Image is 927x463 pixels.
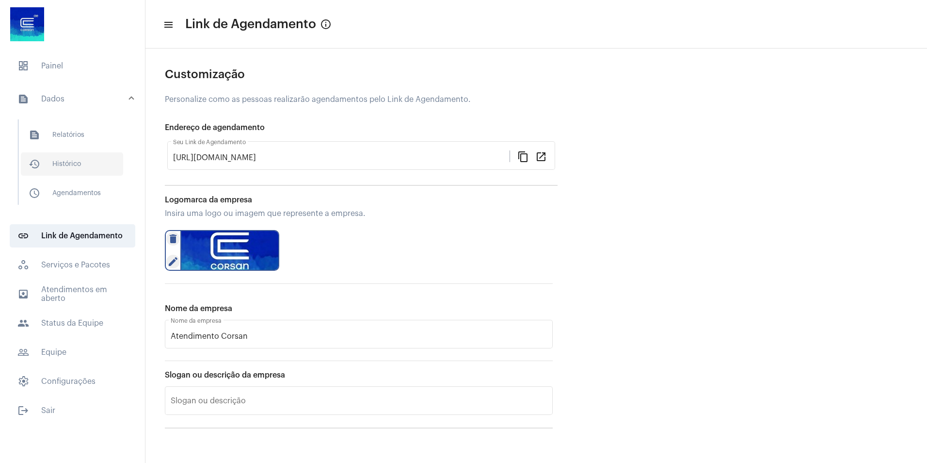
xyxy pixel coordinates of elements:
[17,288,29,300] mat-icon: sidenav icon
[165,68,558,81] div: Customização
[17,405,29,416] mat-icon: sidenav icon
[165,304,553,313] div: Nome da empresa
[166,255,180,268] mat-icon: edit
[10,54,135,78] span: Painel
[10,312,135,335] span: Status da Equipe
[165,371,553,380] div: Slogan ou descrição da empresa
[17,93,29,105] mat-icon: sidenav icon
[17,230,29,242] mat-icon: sidenav icon
[185,17,316,32] span: Link de Agendamento
[166,232,180,246] mat-icon: delete
[8,5,47,44] img: d4669ae0-8c07-2337-4f67-34b0df7f5ae4.jpeg
[165,95,558,104] div: Personalize como as pessoas realizarão agendamentos pelo Link de Agendamento.
[316,15,336,34] button: Info
[17,259,29,271] span: sidenav icon
[29,187,40,199] mat-icon: sidenav icon
[29,158,40,170] mat-icon: sidenav icon
[17,317,29,329] mat-icon: sidenav icon
[10,224,135,248] span: Link de Agendamento
[21,152,123,176] span: Histórico
[10,282,135,306] span: Atendimentos em aberto
[10,253,135,277] span: Serviços e Pacotes
[17,376,29,387] span: sidenav icon
[17,60,29,72] span: sidenav icon
[29,129,40,141] mat-icon: sidenav icon
[6,83,145,115] mat-expansion-panel-header: sidenav iconDados
[165,209,553,218] div: Insira uma logo ou imagem que represente a empresa.
[173,153,510,162] input: Link
[535,150,547,162] mat-icon: open_in_new
[10,370,135,393] span: Configurações
[10,399,135,422] span: Sair
[21,182,123,205] span: Agendamentos
[165,123,558,132] div: Endereço de agendamento
[17,93,129,105] mat-panel-title: Dados
[320,18,332,30] mat-icon: Info
[17,347,29,358] mat-icon: sidenav icon
[517,150,529,162] mat-icon: content_copy
[21,123,123,147] span: Relatórios
[165,196,553,204] div: Logomarca da empresa
[180,230,279,271] img: d4669ae0-8c07-2337-4f67-34b0df7f5ae4.jpeg
[10,341,135,364] span: Equipe
[6,115,145,218] div: sidenav iconDados
[163,19,173,31] mat-icon: sidenav icon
